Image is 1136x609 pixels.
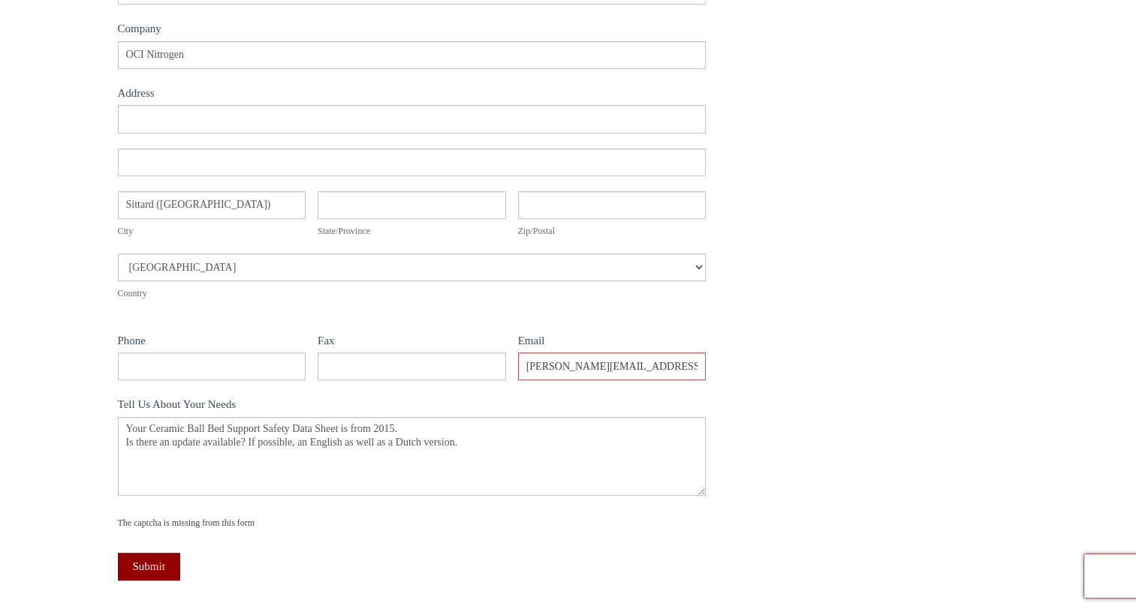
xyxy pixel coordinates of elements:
[318,331,506,353] label: Fax
[118,553,180,580] button: Submit
[318,223,506,238] div: State/Province
[518,223,707,238] div: Zip/Postal
[118,395,707,417] label: Tell Us About Your Needs
[118,286,707,301] div: Country
[118,84,707,106] div: Address
[118,417,707,496] textarea: Your Ceramic Ball Bed Support Safety Data Sheet is from 2015. Is there an update available? If po...
[118,223,306,238] div: City
[518,331,707,353] label: Email
[118,19,707,41] label: Company
[118,331,306,353] label: Phone
[118,515,707,530] div: The captcha is missing from this form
